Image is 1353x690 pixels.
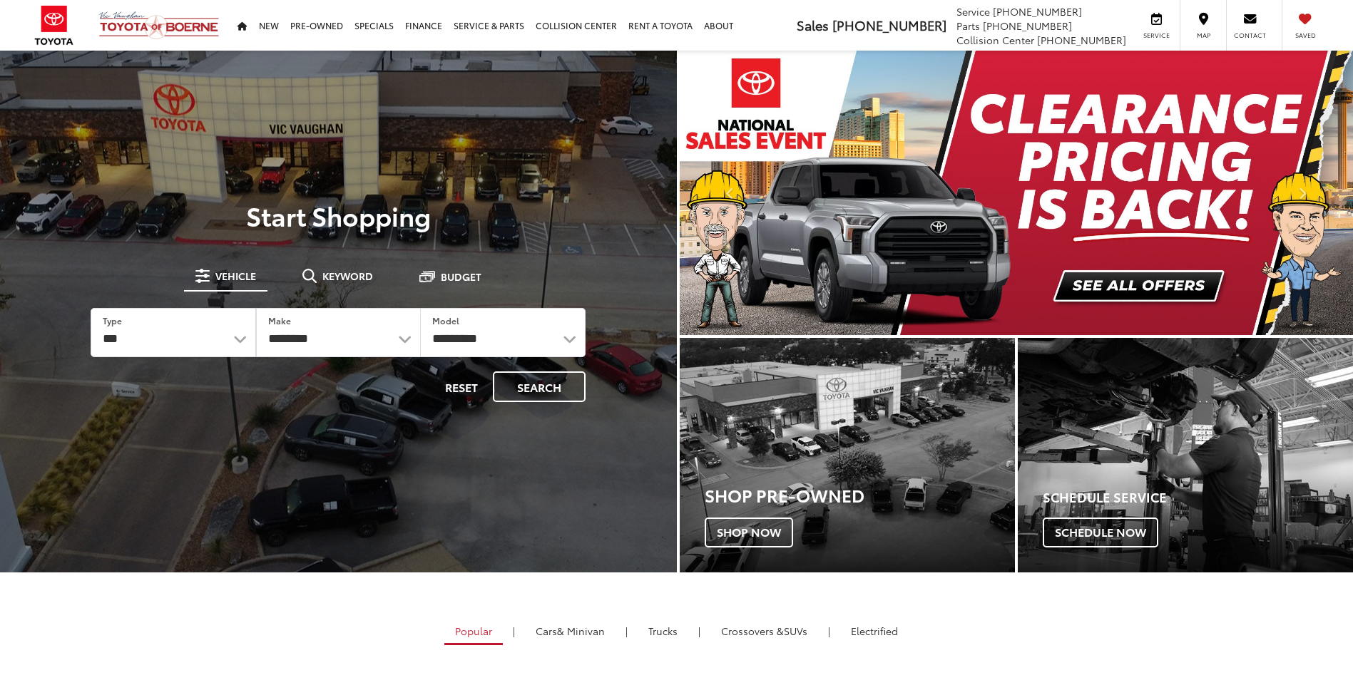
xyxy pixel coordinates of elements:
[993,4,1082,19] span: [PHONE_NUMBER]
[509,624,519,638] li: |
[557,624,605,638] span: & Minivan
[444,619,503,645] a: Popular
[695,624,704,638] li: |
[98,11,220,40] img: Vic Vaughan Toyota of Boerne
[680,79,781,307] button: Click to view previous picture.
[840,619,909,643] a: Electrified
[956,33,1034,47] span: Collision Center
[680,338,1015,572] div: Toyota
[680,338,1015,572] a: Shop Pre-Owned Shop Now
[797,16,829,34] span: Sales
[832,16,946,34] span: [PHONE_NUMBER]
[60,201,617,230] p: Start Shopping
[493,371,586,402] button: Search
[705,485,1015,504] h3: Shop Pre-Owned
[525,619,616,643] a: Cars
[268,314,291,326] label: Make
[322,271,373,281] span: Keyword
[1234,31,1266,40] span: Contact
[1043,517,1158,547] span: Schedule Now
[1140,31,1173,40] span: Service
[710,619,818,643] a: SUVs
[956,19,980,33] span: Parts
[956,4,990,19] span: Service
[1018,338,1353,572] a: Schedule Service Schedule Now
[1290,31,1321,40] span: Saved
[1018,338,1353,572] div: Toyota
[441,272,481,282] span: Budget
[432,314,459,326] label: Model
[1043,490,1353,505] h4: Schedule Service
[705,517,793,547] span: Shop Now
[1037,33,1126,47] span: [PHONE_NUMBER]
[983,19,1072,33] span: [PHONE_NUMBER]
[215,271,256,281] span: Vehicle
[1188,31,1219,40] span: Map
[433,371,490,402] button: Reset
[721,624,784,638] span: Crossovers &
[622,624,631,638] li: |
[638,619,688,643] a: Trucks
[1252,79,1353,307] button: Click to view next picture.
[824,624,834,638] li: |
[103,314,122,326] label: Type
